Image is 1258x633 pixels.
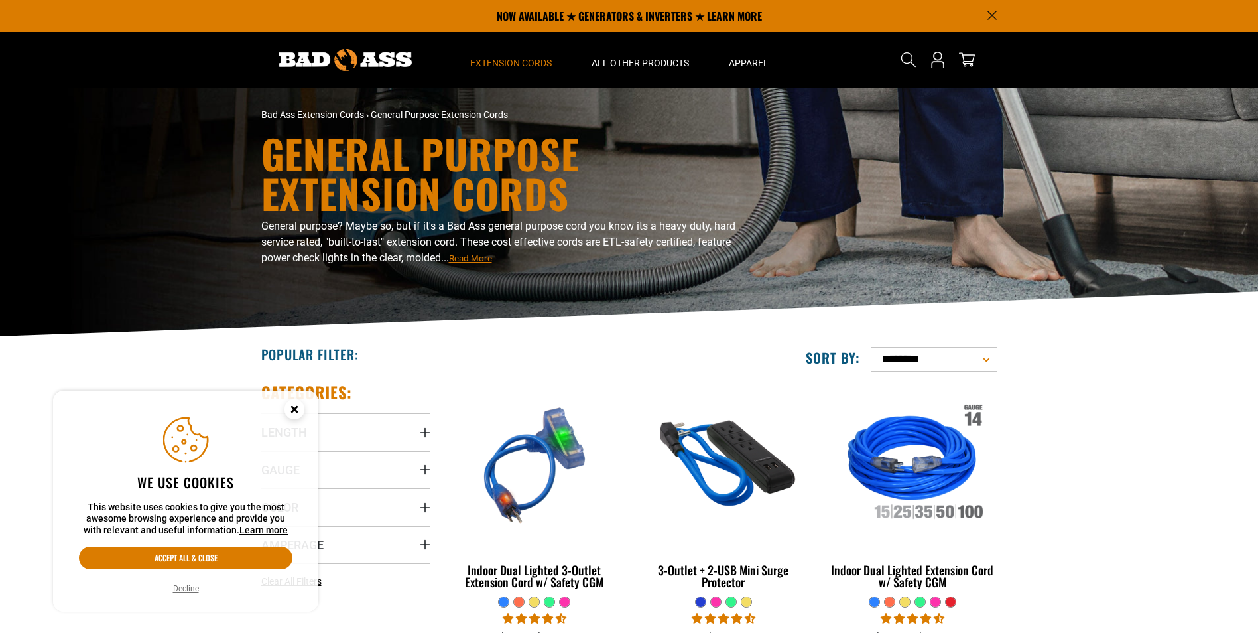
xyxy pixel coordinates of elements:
[261,488,430,526] summary: Color
[450,382,619,596] a: blue Indoor Dual Lighted 3-Outlet Extension Cord w/ Safety CGM
[692,612,755,625] span: 4.36 stars
[79,547,292,569] button: Accept all & close
[503,612,566,625] span: 4.33 stars
[279,49,412,71] img: Bad Ass Extension Cords
[829,389,996,541] img: Indoor Dual Lighted Extension Cord w/ Safety CGM
[709,32,788,88] summary: Apparel
[371,109,508,120] span: General Purpose Extension Cords
[261,218,745,266] p: General purpose? Maybe so, but if it's a Bad Ass general purpose cord you know its a heavy duty, ...
[898,49,919,70] summary: Search
[261,526,430,563] summary: Amperage
[640,389,807,541] img: blue
[451,389,618,541] img: blue
[169,582,203,595] button: Decline
[79,502,292,537] p: This website uses cookies to give you the most awesome browsing experience and provide you with r...
[470,57,552,69] span: Extension Cords
[881,612,944,625] span: 4.40 stars
[450,32,572,88] summary: Extension Cords
[639,564,808,588] div: 3-Outlet + 2-USB Mini Surge Protector
[592,57,689,69] span: All Other Products
[261,413,430,451] summary: Length
[450,564,619,588] div: Indoor Dual Lighted 3-Outlet Extension Cord w/ Safety CGM
[828,564,997,588] div: Indoor Dual Lighted Extension Cord w/ Safety CGM
[572,32,709,88] summary: All Other Products
[261,382,353,403] h2: Categories:
[261,109,364,120] a: Bad Ass Extension Cords
[449,253,492,263] span: Read More
[79,474,292,491] h2: We use cookies
[806,349,860,366] label: Sort by:
[53,391,318,612] aside: Cookie Consent
[261,133,745,213] h1: General Purpose Extension Cords
[261,346,359,363] h2: Popular Filter:
[261,451,430,488] summary: Gauge
[828,382,997,596] a: Indoor Dual Lighted Extension Cord w/ Safety CGM Indoor Dual Lighted Extension Cord w/ Safety CGM
[239,525,288,535] a: Learn more
[261,108,745,122] nav: breadcrumbs
[639,382,808,596] a: blue 3-Outlet + 2-USB Mini Surge Protector
[366,109,369,120] span: ›
[729,57,769,69] span: Apparel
